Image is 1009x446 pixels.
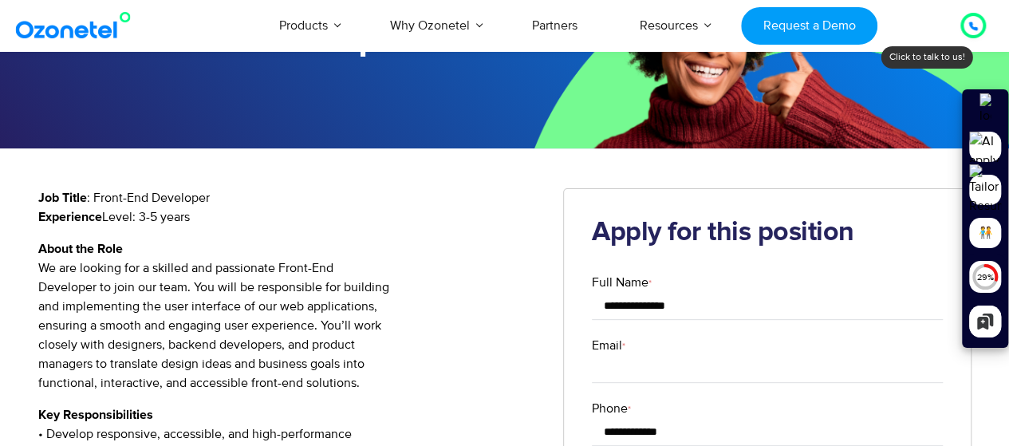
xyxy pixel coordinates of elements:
label: Email [592,336,943,355]
strong: Key Responsibilities [38,409,153,421]
p: : Front-End Developer Level: 3-5 years [38,188,540,227]
strong: Job Title [38,191,87,204]
label: Full Name [592,273,943,292]
strong: Experience [38,211,102,223]
label: Phone [592,399,943,418]
p: We are looking for a skilled and passionate Front-End Developer to join our team. You will be res... [38,239,540,393]
strong: About the Role [38,243,123,255]
a: Request a Demo [741,7,877,45]
h2: Apply for this position [592,217,943,249]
